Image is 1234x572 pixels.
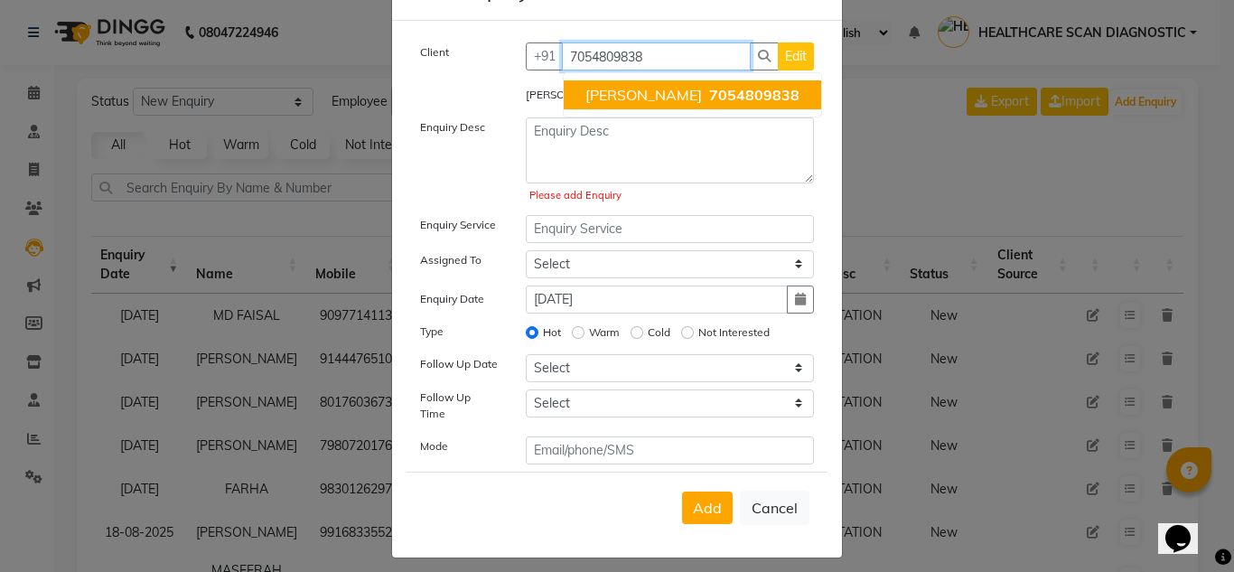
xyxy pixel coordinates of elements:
span: Add [693,499,722,517]
div: Please add Enquiry [529,188,810,203]
input: Enquiry Service [526,215,815,243]
label: Follow Up Time [420,389,499,422]
label: Client [420,44,449,61]
input: Search by Name/Mobile/Email/Code [562,42,752,70]
span: [PERSON_NAME] [585,86,702,104]
input: Email/phone/SMS [526,436,815,464]
span: Edit [785,48,807,64]
button: Add [682,492,733,524]
label: Enquiry Date [420,291,484,307]
label: Not Interested [698,324,770,341]
button: +91 [526,42,564,70]
label: Cold [648,324,670,341]
label: Follow Up Date [420,356,498,372]
label: Enquiry Desc [420,119,485,136]
label: Assigned To [420,252,481,268]
label: Type [420,324,444,340]
button: Edit [778,42,814,70]
iframe: chat widget [1158,500,1216,554]
label: [PERSON_NAME] [526,87,613,103]
label: Mode [420,438,448,455]
label: Warm [589,324,620,341]
label: Enquiry Service [420,217,496,233]
span: 7054809838 [709,86,799,104]
label: Hot [543,324,561,341]
button: Cancel [740,491,809,525]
